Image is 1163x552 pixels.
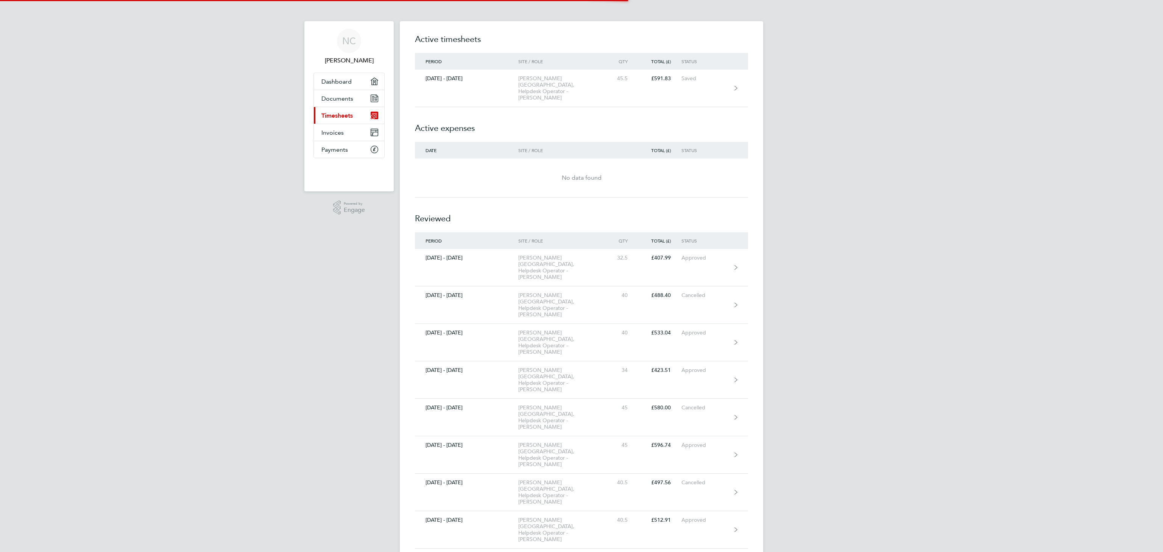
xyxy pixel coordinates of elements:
a: [DATE] - [DATE][PERSON_NAME][GEOGRAPHIC_DATA], Helpdesk Operator - [PERSON_NAME]32.5£407.99Approved [415,249,748,286]
span: Period [426,58,442,64]
a: [DATE] - [DATE][PERSON_NAME][GEOGRAPHIC_DATA], Helpdesk Operator - [PERSON_NAME]45.5£591.83Saved [415,70,748,107]
div: Approved [681,255,728,261]
div: [DATE] - [DATE] [415,330,518,336]
div: £533.04 [638,330,681,336]
a: [DATE] - [DATE][PERSON_NAME][GEOGRAPHIC_DATA], Helpdesk Operator - [PERSON_NAME]40.5£512.91Approved [415,511,748,549]
div: 45 [605,442,638,448]
span: NC [342,36,356,46]
h2: Reviewed [415,197,748,232]
span: Period [426,238,442,244]
div: [DATE] - [DATE] [415,292,518,299]
div: Approved [681,367,728,373]
a: Go to home page [313,166,385,178]
nav: Main navigation [304,21,394,191]
div: [PERSON_NAME][GEOGRAPHIC_DATA], Helpdesk Operator - [PERSON_NAME] [518,75,605,101]
div: Approved [681,442,728,448]
div: Site / Role [518,148,605,153]
div: Saved [681,75,728,82]
h2: Active timesheets [415,33,748,53]
div: 45 [605,404,638,411]
a: [DATE] - [DATE][PERSON_NAME][GEOGRAPHIC_DATA], Helpdesk Operator - [PERSON_NAME]40.5£497.56Cancelled [415,474,748,511]
a: [DATE] - [DATE][PERSON_NAME][GEOGRAPHIC_DATA], Helpdesk Operator - [PERSON_NAME]40£488.40Cancelled [415,286,748,324]
div: 45.5 [605,75,638,82]
div: Approved [681,330,728,336]
div: Cancelled [681,292,728,299]
div: Date [415,148,518,153]
div: Cancelled [681,479,728,486]
a: Powered byEngage [333,201,365,215]
div: Total (£) [638,148,681,153]
span: Engage [344,207,365,213]
span: Payments [321,146,348,153]
a: [DATE] - [DATE][PERSON_NAME][GEOGRAPHIC_DATA], Helpdesk Operator - [PERSON_NAME]34£423.51Approved [415,361,748,399]
div: [DATE] - [DATE] [415,404,518,411]
a: Dashboard [314,73,384,90]
a: Timesheets [314,107,384,124]
div: Qty [605,59,638,64]
div: 40 [605,330,638,336]
span: Nitin Chauhan [313,56,385,65]
div: 40.5 [605,479,638,486]
div: Status [681,148,728,153]
div: £596.74 [638,442,681,448]
div: [PERSON_NAME][GEOGRAPHIC_DATA], Helpdesk Operator - [PERSON_NAME] [518,255,605,280]
div: [PERSON_NAME][GEOGRAPHIC_DATA], Helpdesk Operator - [PERSON_NAME] [518,404,605,430]
div: Cancelled [681,404,728,411]
div: Status [681,59,728,64]
div: Total (£) [638,238,681,243]
a: Payments [314,141,384,158]
div: Total (£) [638,59,681,64]
div: [DATE] - [DATE] [415,367,518,373]
div: [PERSON_NAME][GEOGRAPHIC_DATA], Helpdesk Operator - [PERSON_NAME] [518,517,605,543]
div: 40 [605,292,638,299]
a: [DATE] - [DATE][PERSON_NAME][GEOGRAPHIC_DATA], Helpdesk Operator - [PERSON_NAME]45£580.00Cancelled [415,399,748,436]
a: [DATE] - [DATE][PERSON_NAME][GEOGRAPHIC_DATA], Helpdesk Operator - [PERSON_NAME]45£596.74Approved [415,436,748,474]
div: Site / Role [518,59,605,64]
div: £488.40 [638,292,681,299]
div: £580.00 [638,404,681,411]
a: Invoices [314,124,384,141]
div: [DATE] - [DATE] [415,479,518,486]
div: [DATE] - [DATE] [415,255,518,261]
a: NC[PERSON_NAME] [313,29,385,65]
span: Invoices [321,129,344,136]
a: Documents [314,90,384,107]
div: Site / Role [518,238,605,243]
h2: Active expenses [415,107,748,142]
div: [PERSON_NAME][GEOGRAPHIC_DATA], Helpdesk Operator - [PERSON_NAME] [518,442,605,468]
div: No data found [415,173,748,182]
div: Status [681,238,728,243]
span: Timesheets [321,112,353,119]
span: Powered by [344,201,365,207]
div: Approved [681,517,728,523]
div: 34 [605,367,638,373]
div: 32.5 [605,255,638,261]
div: £497.56 [638,479,681,486]
div: [PERSON_NAME][GEOGRAPHIC_DATA], Helpdesk Operator - [PERSON_NAME] [518,479,605,505]
div: £591.83 [638,75,681,82]
div: [DATE] - [DATE] [415,517,518,523]
div: £512.91 [638,517,681,523]
span: Dashboard [321,78,352,85]
div: [PERSON_NAME][GEOGRAPHIC_DATA], Helpdesk Operator - [PERSON_NAME] [518,367,605,393]
div: [DATE] - [DATE] [415,442,518,448]
div: [PERSON_NAME][GEOGRAPHIC_DATA], Helpdesk Operator - [PERSON_NAME] [518,330,605,355]
div: £407.99 [638,255,681,261]
img: fastbook-logo-retina.png [314,166,385,178]
div: Qty [605,238,638,243]
div: £423.51 [638,367,681,373]
div: 40.5 [605,517,638,523]
a: [DATE] - [DATE][PERSON_NAME][GEOGRAPHIC_DATA], Helpdesk Operator - [PERSON_NAME]40£533.04Approved [415,324,748,361]
div: [DATE] - [DATE] [415,75,518,82]
div: [PERSON_NAME][GEOGRAPHIC_DATA], Helpdesk Operator - [PERSON_NAME] [518,292,605,318]
span: Documents [321,95,353,102]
